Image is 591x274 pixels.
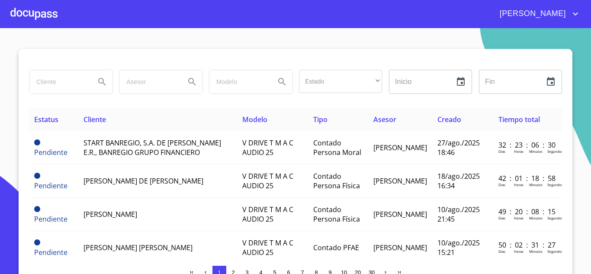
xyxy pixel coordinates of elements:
[313,138,361,157] span: Contado Persona Moral
[313,171,360,190] span: Contado Persona Física
[29,70,88,93] input: search
[299,70,382,93] div: ​
[498,140,557,150] p: 32 : 23 : 06 : 30
[529,249,543,254] p: Minutos
[313,243,359,252] span: Contado PFAE
[34,173,40,179] span: Pendiente
[242,115,267,124] span: Modelo
[437,138,480,157] span: 27/ago./2025 18:46
[272,71,292,92] button: Search
[514,249,524,254] p: Horas
[437,115,461,124] span: Creado
[313,205,360,224] span: Contado Persona Física
[493,7,570,21] span: [PERSON_NAME]
[84,210,137,219] span: [PERSON_NAME]
[547,182,563,187] p: Segundos
[84,243,193,252] span: [PERSON_NAME] [PERSON_NAME]
[242,138,293,157] span: V DRIVE T M A C AUDIO 25
[498,149,505,154] p: Dias
[34,148,67,157] span: Pendiente
[84,115,106,124] span: Cliente
[498,249,505,254] p: Dias
[498,240,557,250] p: 50 : 02 : 31 : 27
[119,70,178,93] input: search
[242,238,293,257] span: V DRIVE T M A C AUDIO 25
[498,216,505,220] p: Dias
[498,174,557,183] p: 42 : 01 : 18 : 58
[529,216,543,220] p: Minutos
[498,115,540,124] span: Tiempo total
[547,216,563,220] p: Segundos
[547,249,563,254] p: Segundos
[34,115,58,124] span: Estatus
[313,115,328,124] span: Tipo
[514,182,524,187] p: Horas
[437,205,480,224] span: 10/ago./2025 21:45
[182,71,202,92] button: Search
[514,149,524,154] p: Horas
[242,171,293,190] span: V DRIVE T M A C AUDIO 25
[437,171,480,190] span: 18/ago./2025 16:34
[34,181,67,190] span: Pendiente
[92,71,112,92] button: Search
[547,149,563,154] p: Segundos
[34,206,40,212] span: Pendiente
[34,214,67,224] span: Pendiente
[373,210,427,219] span: [PERSON_NAME]
[373,115,396,124] span: Asesor
[209,70,268,93] input: search
[84,176,203,186] span: [PERSON_NAME] DE [PERSON_NAME]
[242,205,293,224] span: V DRIVE T M A C AUDIO 25
[34,239,40,245] span: Pendiente
[373,243,427,252] span: [PERSON_NAME]
[498,182,505,187] p: Dias
[529,149,543,154] p: Minutos
[514,216,524,220] p: Horas
[373,176,427,186] span: [PERSON_NAME]
[84,138,221,157] span: START BANREGIO, S.A. DE [PERSON_NAME] E.R., BANREGIO GRUPO FINANCIERO
[34,248,67,257] span: Pendiente
[498,207,557,216] p: 49 : 20 : 08 : 15
[493,7,581,21] button: account of current user
[529,182,543,187] p: Minutos
[373,143,427,152] span: [PERSON_NAME]
[34,139,40,145] span: Pendiente
[437,238,480,257] span: 10/ago./2025 15:21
